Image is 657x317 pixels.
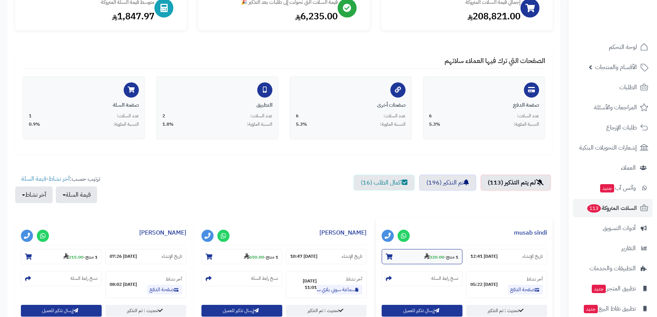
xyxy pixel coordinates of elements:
[595,62,637,73] span: الأقسام والمنتجات
[573,38,652,56] a: لوحة التحكم
[296,113,299,119] span: 6
[162,121,174,128] span: 1.8%
[139,228,186,237] a: [PERSON_NAME]
[29,113,31,119] span: 1
[23,10,154,23] div: 1,847.97
[592,285,606,293] span: جديد
[389,10,520,23] div: 208,821.00
[573,219,652,237] a: أدوات التسويق
[606,122,637,133] span: طلبات الإرجاع
[244,253,278,260] small: -
[429,113,432,119] span: 6
[354,175,415,191] a: اكمال الطلب (16)
[110,281,137,288] strong: [DATE] 08:02
[85,254,97,260] strong: 1 منتج
[382,271,462,286] section: نسخ رابط السلة
[147,285,182,295] a: صفحة الدفع
[110,253,137,260] strong: [DATE] 07:26
[517,113,539,119] span: عدد السلات:
[573,239,652,257] a: التقارير
[21,174,46,183] a: قيمة السلة
[621,162,636,173] span: العملاء
[446,254,458,260] strong: 1 منتج
[380,121,406,128] span: النسبة المئوية:
[29,121,40,128] span: 0.9%
[603,223,636,233] span: أدوات التسويق
[201,305,282,317] button: إرسال تذكير للعميل
[286,305,367,317] a: تحديث : تم التذكير
[296,121,307,128] span: 5.3%
[573,139,652,157] a: إشعارات التحويلات البنكية
[470,253,498,260] strong: [DATE] 12:41
[586,203,637,213] span: السلات المتروكة
[71,275,97,282] small: نسخ رابط السلة
[591,283,636,294] span: تطبيق المتجر
[573,259,652,278] a: التطبيقات والخدمات
[609,42,637,52] span: لوحة التحكم
[573,159,652,177] a: العملاء
[162,253,182,260] small: تاريخ الإنشاء
[573,279,652,298] a: تطبيق المتجرجديد
[250,113,272,119] span: عدد السلات:
[429,121,440,128] span: 5.3%
[201,271,282,286] section: نسخ رابط السلة
[266,254,278,260] strong: 1 منتج
[573,78,652,96] a: الطلبات
[117,113,139,119] span: عدد السلات:
[206,10,337,23] div: 6,235.00
[424,253,458,260] small: -
[599,183,636,193] span: وآتس آب
[419,175,476,191] a: تم التذكير (196)
[514,228,547,237] a: musab sindi
[573,179,652,197] a: وآتس آبجديد
[586,204,602,213] span: 113
[244,254,264,260] strong: 650.00
[605,6,650,22] img: logo-2.png
[429,101,539,109] div: صفحة الدفع
[21,305,102,317] button: إرسال تذكير للعميل
[15,175,100,203] ul: ترتيب حسب: -
[342,253,362,260] small: تاريخ الإنشاء
[384,113,406,119] span: عدد السلات:
[589,263,636,274] span: التطبيقات والخدمات
[15,186,53,203] button: آخر نشاط
[49,174,70,183] a: آخر نشاط
[63,253,97,260] small: -
[522,253,543,260] small: تاريخ الإنشاء
[162,101,272,109] div: التطبيق
[29,101,139,109] div: صفحة السلة
[594,102,637,113] span: المراجعات والأسئلة
[573,98,652,117] a: المراجعات والأسئلة
[481,175,551,191] a: لم يتم التذكير (113)
[105,305,186,317] a: تحديث : تم التذكير
[382,305,462,317] button: إرسال تذكير للعميل
[573,199,652,217] a: السلات المتروكة113
[470,281,498,288] strong: [DATE] 05:22
[21,271,102,286] section: نسخ رابط السلة
[296,101,406,109] div: صفحات أخرى
[382,249,462,264] section: 1 منتج-320.00
[584,305,598,313] span: جديد
[23,57,545,69] h4: الصفحات التي ترك فيها العملاء سلاتهم
[424,254,444,260] strong: 320.00
[247,121,272,128] span: النسبة المئوية:
[527,276,543,282] small: آخر نشاط
[166,276,182,282] small: آخر نشاط
[600,184,614,192] span: جديد
[619,82,637,93] span: الطلبات
[63,254,83,260] strong: 215.00
[346,276,362,282] small: آخر نشاط
[290,278,317,291] strong: [DATE] 11:01
[514,121,539,128] span: النسبة المئوية:
[466,305,547,317] a: تحديث : تم التذكير
[113,121,139,128] span: النسبة المئوية:
[201,249,282,264] section: 1 منتج-650.00
[431,275,458,282] small: نسخ رابط السلة
[21,249,102,264] section: 1 منتج-215.00
[251,275,278,282] small: نسخ رابط السلة
[573,118,652,137] a: طلبات الإرجاع
[319,228,366,237] a: [PERSON_NAME]
[290,253,317,260] strong: [DATE] 10:47
[583,303,636,314] span: تطبيق نقاط البيع
[162,113,165,119] span: 2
